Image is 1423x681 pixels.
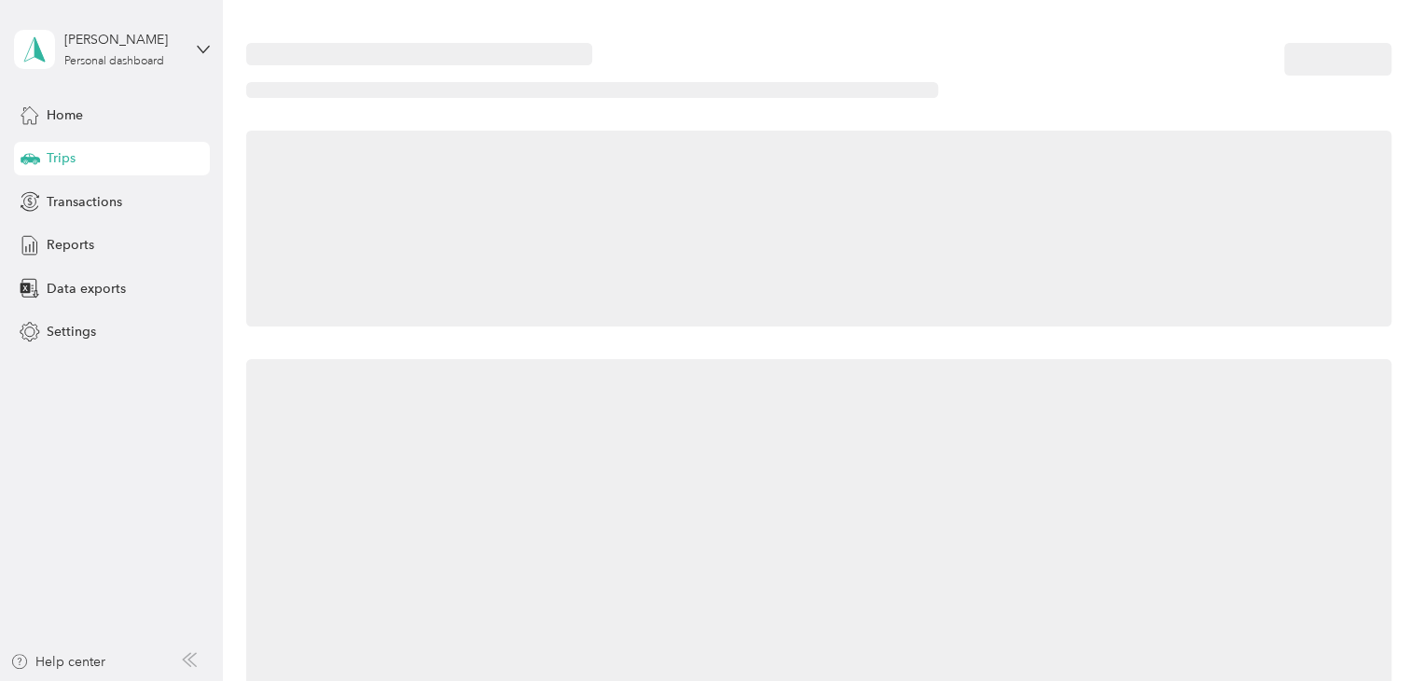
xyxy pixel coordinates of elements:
[10,652,105,672] button: Help center
[47,105,83,125] span: Home
[47,279,126,299] span: Data exports
[47,148,76,168] span: Trips
[47,322,96,341] span: Settings
[47,235,94,255] span: Reports
[47,192,122,212] span: Transactions
[64,30,181,49] div: [PERSON_NAME]
[64,56,164,67] div: Personal dashboard
[1319,577,1423,681] iframe: Everlance-gr Chat Button Frame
